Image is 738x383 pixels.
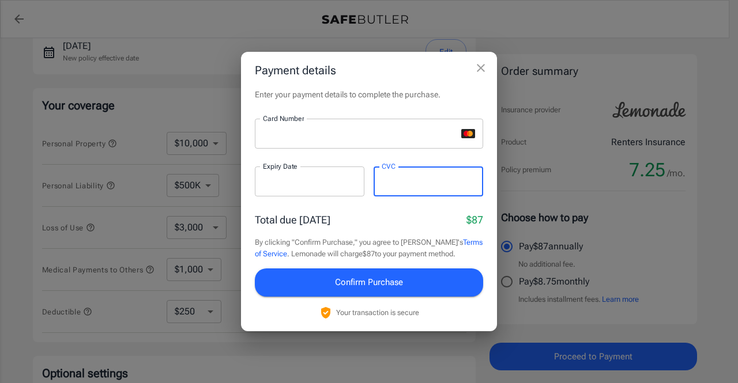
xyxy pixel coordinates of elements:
[382,176,475,187] iframe: Secure CVC input frame
[382,161,396,171] label: CVC
[255,237,483,259] p: By clicking "Confirm Purchase," you agree to [PERSON_NAME]'s . Lemonade will charge $87 to your p...
[263,113,304,123] label: Card Number
[466,212,483,227] p: $87
[255,238,483,258] a: Terms of Service
[263,128,457,139] iframe: Secure card number input frame
[263,176,356,187] iframe: Secure expiration date input frame
[461,129,475,138] svg: mastercard
[255,268,483,296] button: Confirm Purchase
[335,275,403,290] span: Confirm Purchase
[255,89,483,100] p: Enter your payment details to complete the purchase.
[255,212,330,227] p: Total due [DATE]
[263,161,298,171] label: Expiry Date
[336,307,419,318] p: Your transaction is secure
[241,52,497,89] h2: Payment details
[469,56,492,79] button: close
